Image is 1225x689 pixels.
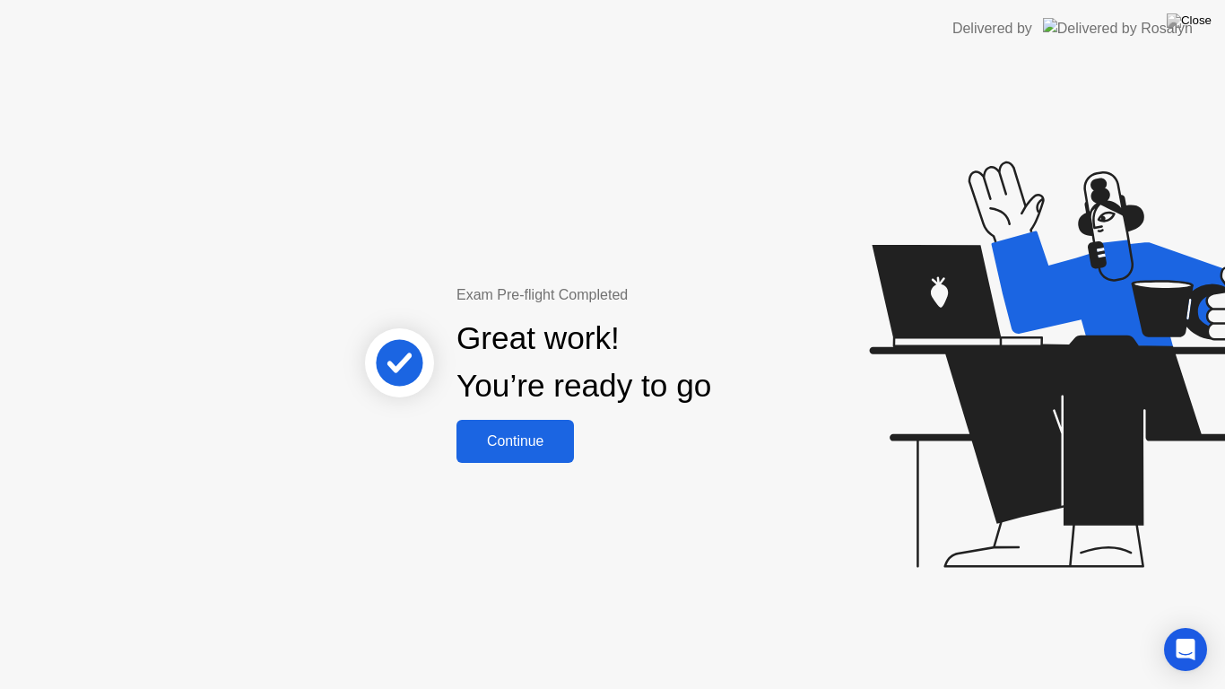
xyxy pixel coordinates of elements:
[1164,628,1207,671] div: Open Intercom Messenger
[1043,18,1193,39] img: Delivered by Rosalyn
[456,420,574,463] button: Continue
[462,433,569,449] div: Continue
[1167,13,1212,28] img: Close
[952,18,1032,39] div: Delivered by
[456,284,827,306] div: Exam Pre-flight Completed
[456,315,711,410] div: Great work! You’re ready to go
